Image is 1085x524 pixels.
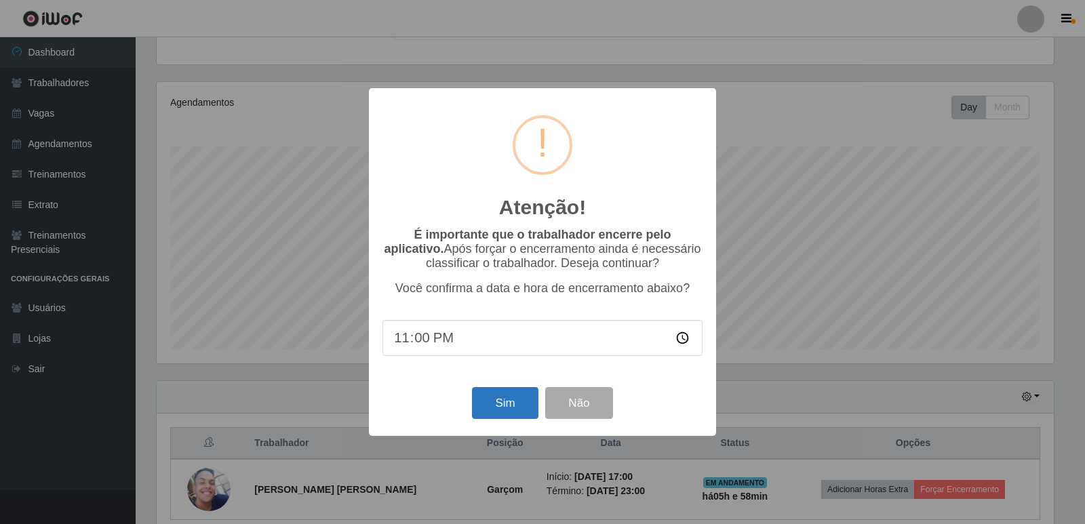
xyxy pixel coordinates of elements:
[499,195,586,220] h2: Atenção!
[384,228,671,256] b: É importante que o trabalhador encerre pelo aplicativo.
[382,228,703,270] p: Após forçar o encerramento ainda é necessário classificar o trabalhador. Deseja continuar?
[382,281,703,296] p: Você confirma a data e hora de encerramento abaixo?
[545,387,612,419] button: Não
[472,387,538,419] button: Sim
